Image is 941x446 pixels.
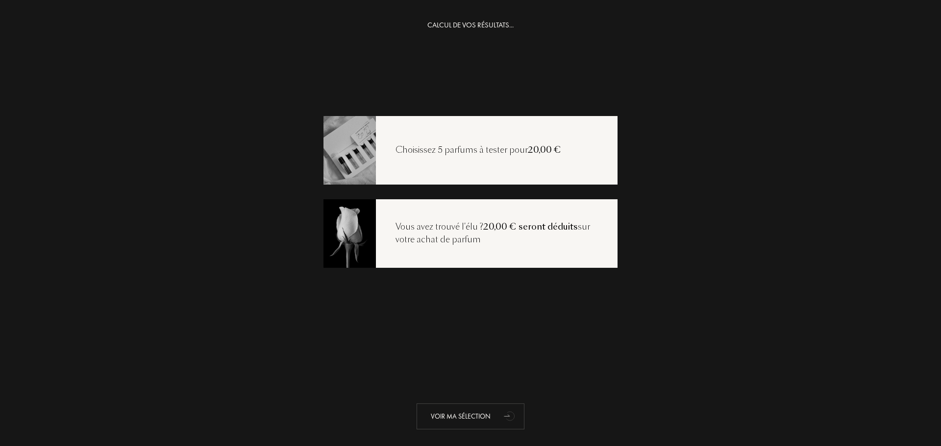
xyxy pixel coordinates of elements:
[483,221,578,233] span: 20,00 € seront déduits
[376,221,618,246] div: Vous avez trouvé l'élu ? sur votre achat de parfum
[376,144,581,157] div: Choisissez 5 parfums à tester pour
[427,20,514,31] div: CALCUL DE VOS RÉSULTATS...
[323,198,376,268] img: recoload3.png
[417,403,524,429] div: Voir ma sélection
[323,115,376,185] img: recoload1.png
[528,144,561,156] span: 20,00 €
[500,406,520,425] div: animation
